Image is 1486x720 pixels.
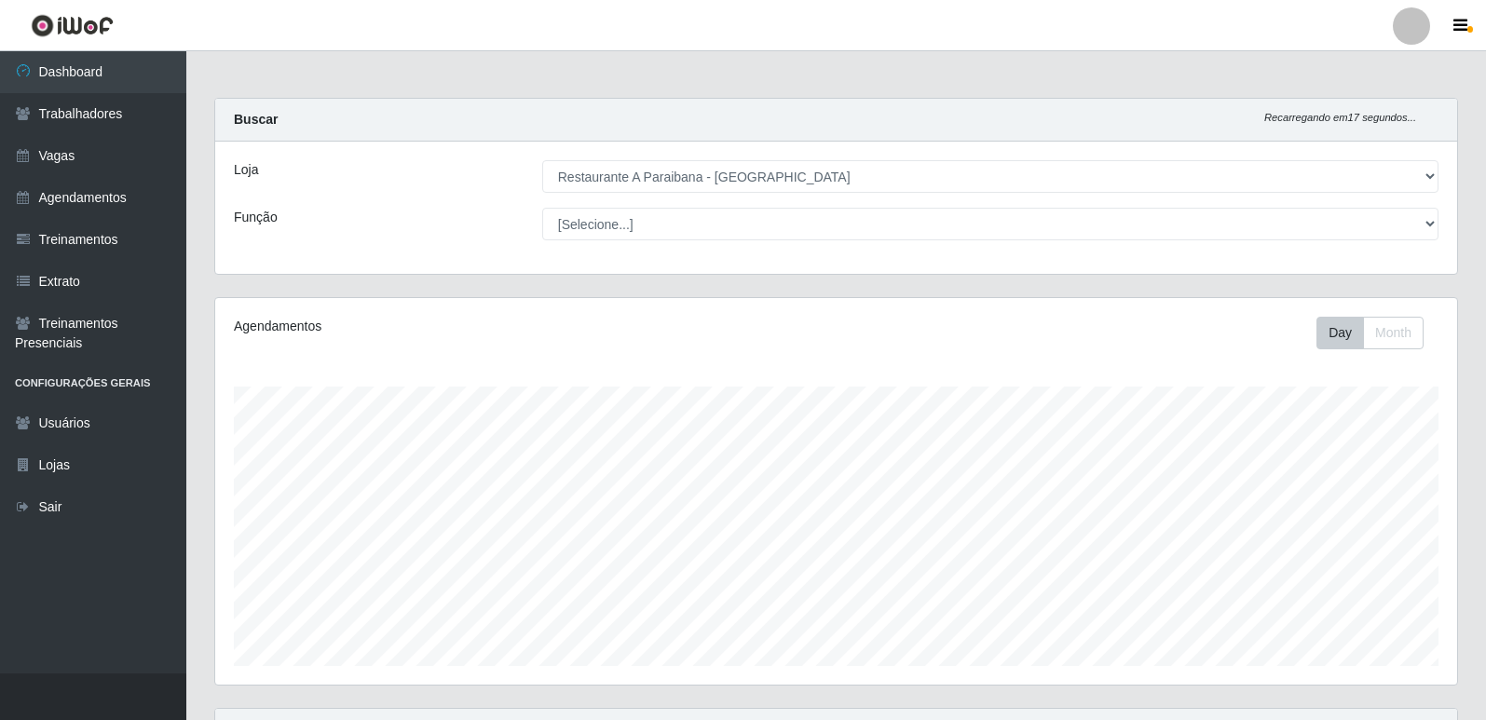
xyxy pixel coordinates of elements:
i: Recarregando em 17 segundos... [1264,112,1416,123]
label: Função [234,208,278,227]
div: Toolbar with button groups [1316,317,1438,349]
strong: Buscar [234,112,278,127]
img: CoreUI Logo [31,14,114,37]
button: Day [1316,317,1364,349]
button: Month [1363,317,1424,349]
div: Agendamentos [234,317,719,336]
label: Loja [234,160,258,180]
div: First group [1316,317,1424,349]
